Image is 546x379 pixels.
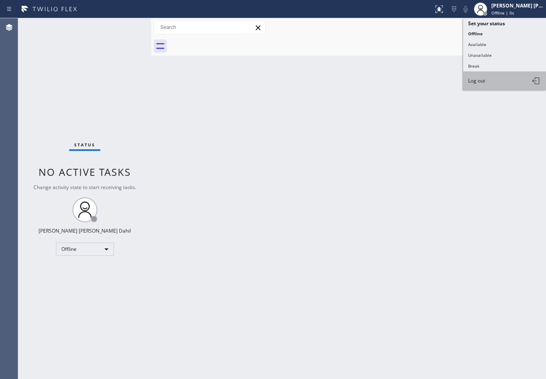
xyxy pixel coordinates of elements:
input: Search [154,21,265,34]
div: Offline [56,243,114,256]
button: Mute [460,3,471,15]
div: [PERSON_NAME] [PERSON_NAME] Dahil [39,227,131,234]
span: Change activity state to start receiving tasks. [34,184,136,191]
div: [PERSON_NAME] [PERSON_NAME] Dahil [491,2,544,9]
span: Status [74,142,95,148]
span: Offline | 0s [491,10,514,16]
span: No active tasks [39,165,131,179]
